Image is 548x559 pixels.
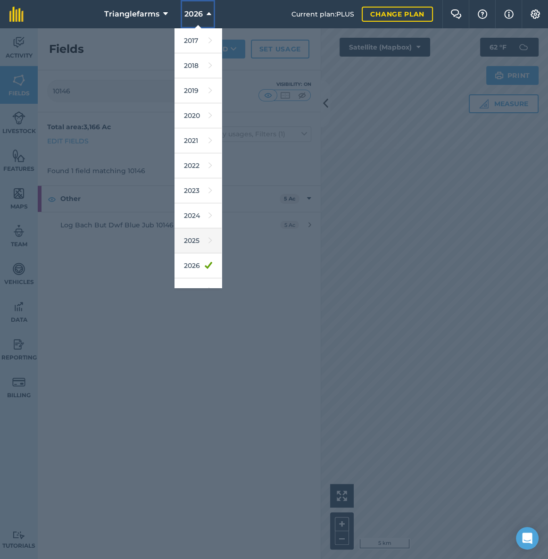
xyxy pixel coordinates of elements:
[174,28,222,53] a: 2017
[174,53,222,78] a: 2018
[530,9,541,19] img: A cog icon
[104,8,159,20] span: Trianglefarms
[174,253,222,278] a: 2026
[9,7,24,22] img: fieldmargin Logo
[184,8,203,20] span: 2026
[174,78,222,103] a: 2019
[174,153,222,178] a: 2022
[477,9,488,19] img: A question mark icon
[174,178,222,203] a: 2023
[504,8,514,20] img: svg+xml;base64,PHN2ZyB4bWxucz0iaHR0cDovL3d3dy53My5vcmcvMjAwMC9zdmciIHdpZHRoPSIxNyIgaGVpZ2h0PSIxNy...
[362,7,433,22] a: Change plan
[450,9,462,19] img: Two speech bubbles overlapping with the left bubble in the forefront
[174,228,222,253] a: 2025
[174,278,222,303] a: 2027
[174,103,222,128] a: 2020
[516,527,539,550] div: Open Intercom Messenger
[174,203,222,228] a: 2024
[174,128,222,153] a: 2021
[291,9,354,19] span: Current plan : PLUS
